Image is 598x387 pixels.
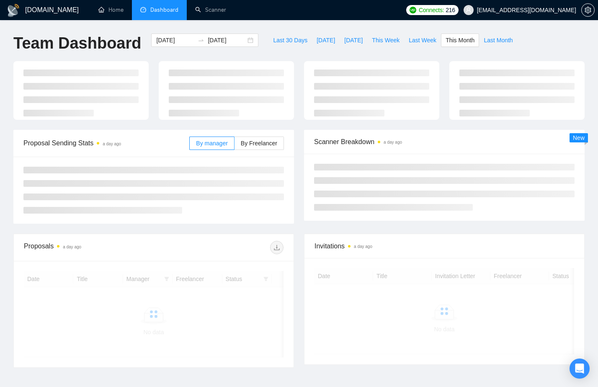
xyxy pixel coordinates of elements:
[7,4,20,17] img: logo
[404,34,441,47] button: Last Week
[273,36,307,45] span: Last 30 Days
[23,138,189,148] span: Proposal Sending Stats
[581,7,595,13] a: setting
[198,37,204,44] span: to
[268,34,312,47] button: Last 30 Days
[446,5,455,15] span: 216
[150,6,178,13] span: Dashboard
[582,7,594,13] span: setting
[409,36,436,45] span: Last Week
[241,140,277,147] span: By Freelancer
[63,245,81,249] time: a day ago
[581,3,595,17] button: setting
[570,359,590,379] div: Open Intercom Messenger
[156,36,194,45] input: Start date
[367,34,404,47] button: This Week
[354,244,372,249] time: a day ago
[446,36,474,45] span: This Month
[13,34,141,53] h1: Team Dashboard
[208,36,246,45] input: End date
[419,5,444,15] span: Connects:
[344,36,363,45] span: [DATE]
[466,7,472,13] span: user
[314,241,574,251] span: Invitations
[410,7,416,13] img: upwork-logo.png
[103,142,121,146] time: a day ago
[441,34,479,47] button: This Month
[484,36,513,45] span: Last Month
[372,36,400,45] span: This Week
[317,36,335,45] span: [DATE]
[195,6,226,13] a: searchScanner
[384,140,402,144] time: a day ago
[196,140,227,147] span: By manager
[314,137,575,147] span: Scanner Breakdown
[140,7,146,13] span: dashboard
[573,134,585,141] span: New
[24,241,154,254] div: Proposals
[479,34,517,47] button: Last Month
[312,34,340,47] button: [DATE]
[198,37,204,44] span: swap-right
[340,34,367,47] button: [DATE]
[98,6,124,13] a: homeHome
